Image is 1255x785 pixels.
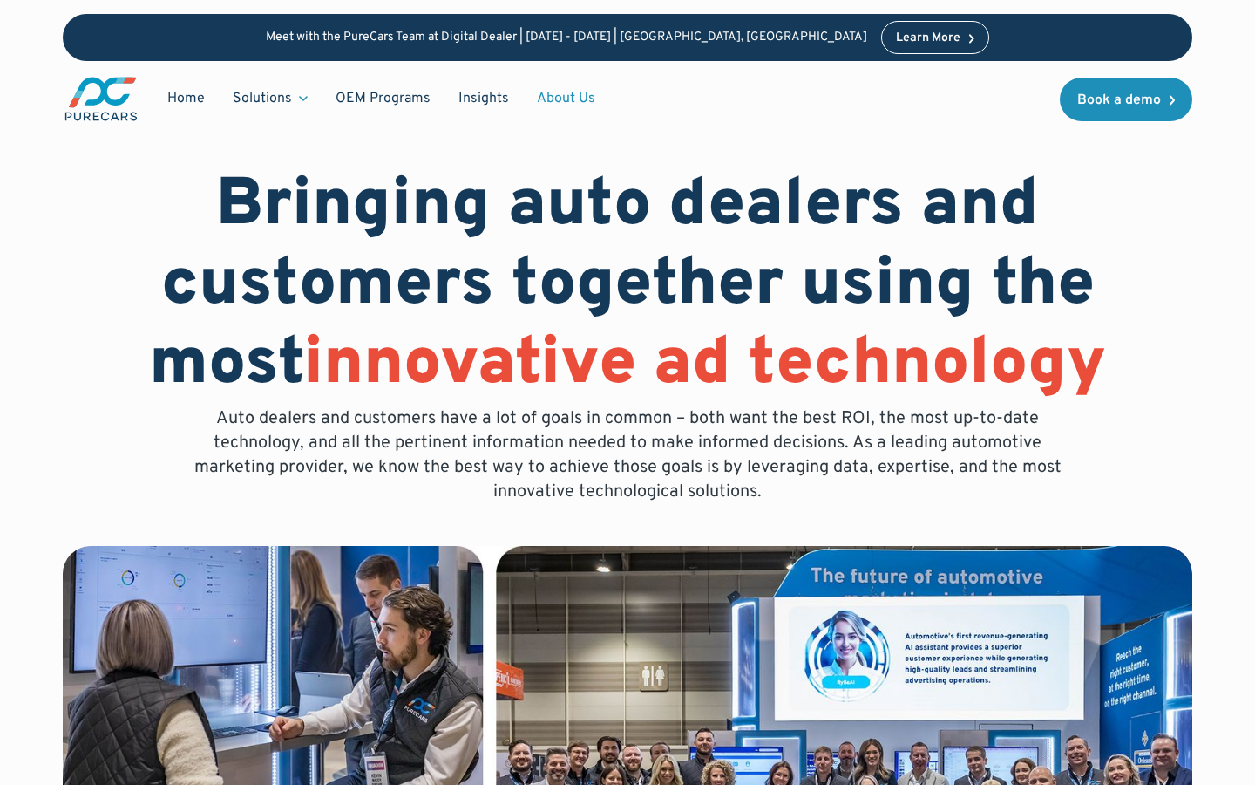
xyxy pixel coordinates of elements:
[523,82,609,115] a: About Us
[881,21,989,54] a: Learn More
[1060,78,1192,121] a: Book a demo
[896,32,960,44] div: Learn More
[303,324,1106,407] span: innovative ad technology
[153,82,219,115] a: Home
[233,89,292,108] div: Solutions
[181,406,1074,504] p: Auto dealers and customers have a lot of goals in common – both want the best ROI, the most up-to...
[63,167,1192,406] h1: Bringing auto dealers and customers together using the most
[1077,93,1161,107] div: Book a demo
[322,82,444,115] a: OEM Programs
[219,82,322,115] div: Solutions
[444,82,523,115] a: Insights
[63,75,139,123] img: purecars logo
[266,31,867,45] p: Meet with the PureCars Team at Digital Dealer | [DATE] - [DATE] | [GEOGRAPHIC_DATA], [GEOGRAPHIC_...
[63,75,139,123] a: main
